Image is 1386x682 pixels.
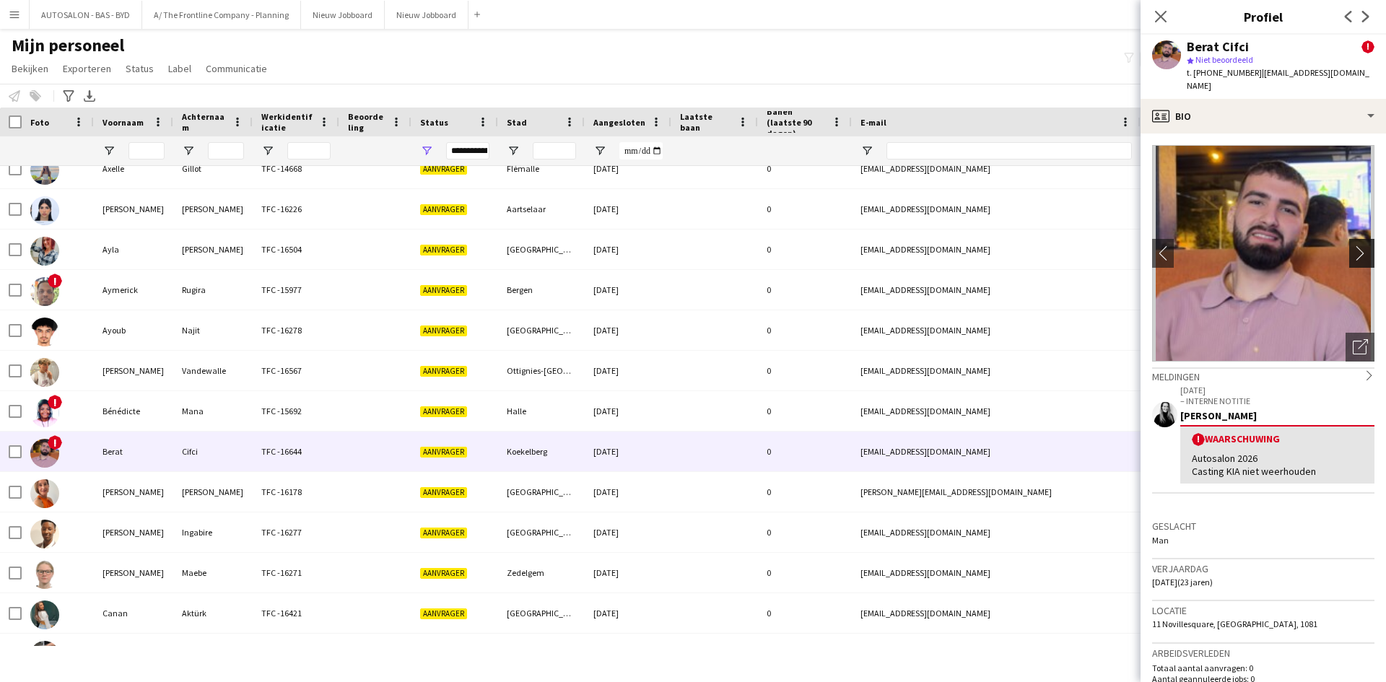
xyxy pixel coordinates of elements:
[758,351,852,390] div: 0
[852,149,1141,188] div: [EMAIL_ADDRESS][DOMAIN_NAME]
[1152,367,1374,383] div: Meldingen
[30,398,59,427] img: Bénédicte Mana
[30,600,59,629] img: Canan Aktürk
[48,274,62,288] span: !
[173,391,253,431] div: Mana
[103,117,144,128] span: Voornaam
[1180,385,1374,395] p: [DATE]
[758,593,852,633] div: 0
[758,229,852,269] div: 0
[126,62,154,75] span: Status
[173,432,253,471] div: Cifci
[94,512,173,552] div: [PERSON_NAME]
[1195,54,1253,65] span: Niet beoordeeld
[507,117,527,128] span: Stad
[206,62,267,75] span: Communicatie
[585,310,671,350] div: [DATE]
[30,318,59,346] img: Ayoub Najit
[253,270,339,310] div: TFC -15977
[619,142,663,159] input: Aangesloten Filter Invoer
[420,528,467,538] span: Aanvrager
[253,229,339,269] div: TFC -16504
[94,351,173,390] div: [PERSON_NAME]
[498,149,585,188] div: Flémalle
[860,144,873,157] button: Open Filtermenu
[30,520,59,548] img: Berry-Uriel Ingabire
[1152,535,1169,546] span: Man
[253,391,339,431] div: TFC -15692
[758,310,852,350] div: 0
[1187,67,1262,78] span: t. [PHONE_NUMBER]
[498,391,585,431] div: Halle
[261,144,274,157] button: Open Filtermenu
[1192,432,1363,446] div: Waarschuwing
[182,144,195,157] button: Open Filtermenu
[94,149,173,188] div: Axelle
[30,641,59,670] img: candice dufrane
[63,62,111,75] span: Exporteren
[860,117,886,128] span: E-mail
[498,270,585,310] div: Bergen
[12,35,124,56] span: Mijn personeel
[173,149,253,188] div: Gillot
[1141,99,1386,134] div: Bio
[1180,395,1374,406] p: – INTERNE NOTITIE
[1361,40,1374,53] span: !
[593,117,645,128] span: Aangesloten
[57,59,117,78] a: Exporteren
[585,512,671,552] div: [DATE]
[103,144,115,157] button: Open Filtermenu
[30,439,59,468] img: Berat Cifci
[173,310,253,350] div: Najit
[585,593,671,633] div: [DATE]
[348,111,385,133] span: Beoordeling
[94,553,173,593] div: [PERSON_NAME]
[585,634,671,673] div: [DATE]
[852,229,1141,269] div: [EMAIL_ADDRESS][DOMAIN_NAME]
[852,351,1141,390] div: [EMAIL_ADDRESS][DOMAIN_NAME]
[173,229,253,269] div: [PERSON_NAME]
[852,512,1141,552] div: [EMAIL_ADDRESS][DOMAIN_NAME]
[30,156,59,185] img: Axelle Gillot
[1152,145,1374,362] img: Crew avatar of foto
[173,593,253,633] div: Aktürk
[48,395,62,409] span: !
[60,87,77,105] app-action-btn: Geavanceerde filters
[81,87,98,105] app-action-btn: Exporteer XLSX
[94,432,173,471] div: Berat
[758,512,852,552] div: 0
[852,391,1141,431] div: [EMAIL_ADDRESS][DOMAIN_NAME]
[420,164,467,175] span: Aanvrager
[253,432,339,471] div: TFC -16644
[1152,520,1374,533] h3: Geslacht
[48,435,62,450] span: !
[420,608,467,619] span: Aanvrager
[498,593,585,633] div: [GEOGRAPHIC_DATA]
[301,1,385,29] button: Nieuw Jobboard
[173,270,253,310] div: Rugira
[758,432,852,471] div: 0
[12,62,48,75] span: Bekijken
[30,196,59,225] img: Aya Hadi Baqir
[385,1,468,29] button: Nieuw Jobboard
[94,229,173,269] div: Ayla
[30,277,59,306] img: Aymerick Rugira
[758,634,852,673] div: 0
[420,447,467,458] span: Aanvrager
[168,62,191,75] span: Label
[253,351,339,390] div: TFC -16567
[498,351,585,390] div: Ottignies-[GEOGRAPHIC_DATA]-[GEOGRAPHIC_DATA]
[1152,663,1374,673] p: Totaal aantal aanvragen: 0
[585,149,671,188] div: [DATE]
[585,391,671,431] div: [DATE]
[852,189,1141,229] div: [EMAIL_ADDRESS][DOMAIN_NAME]
[173,553,253,593] div: Maebe
[852,472,1141,512] div: [PERSON_NAME][EMAIL_ADDRESS][DOMAIN_NAME]
[420,117,448,128] span: Status
[253,149,339,188] div: TFC -14668
[420,406,467,417] span: Aanvrager
[287,142,331,159] input: Werkidentificatie Filter Invoer
[1187,67,1369,91] span: | [EMAIL_ADDRESS][DOMAIN_NAME]
[1180,409,1374,422] div: [PERSON_NAME]
[142,1,301,29] button: A/ The Frontline Company - Planning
